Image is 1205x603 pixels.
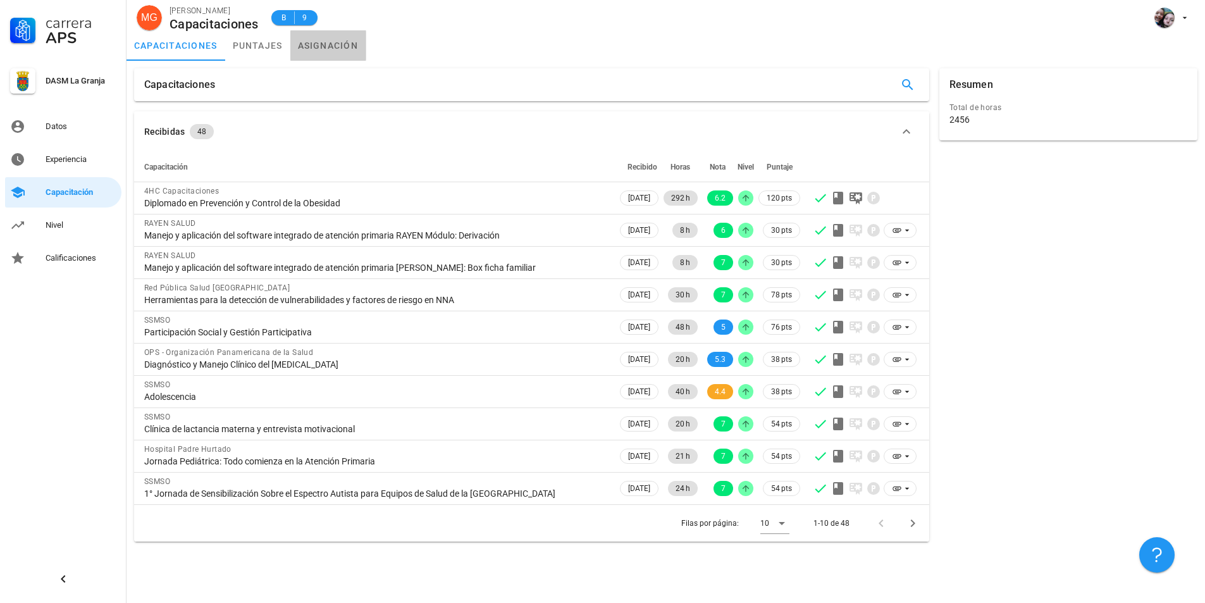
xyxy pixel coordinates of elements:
[628,352,650,366] span: [DATE]
[628,191,650,205] span: [DATE]
[46,30,116,46] div: APS
[46,76,116,86] div: DASM La Granja
[676,416,690,432] span: 20 h
[715,190,726,206] span: 6.2
[144,230,607,241] div: Manejo y aplicación del software integrado de atención primaria RAYEN Módulo: Derivación
[628,288,650,302] span: [DATE]
[628,320,650,334] span: [DATE]
[144,423,607,435] div: Clínica de lactancia materna y entrevista motivacional
[170,4,259,17] div: [PERSON_NAME]
[627,163,657,171] span: Recibido
[721,255,726,270] span: 7
[134,111,929,152] button: Recibidas 48
[144,294,607,306] div: Herramientas para la detección de vulnerabilidades y factores de riesgo en NNA
[628,417,650,431] span: [DATE]
[676,352,690,367] span: 20 h
[738,163,754,171] span: Nivel
[680,223,690,238] span: 8 h
[676,481,690,496] span: 24 h
[290,30,366,61] a: asignación
[628,223,650,237] span: [DATE]
[279,11,289,24] span: B
[144,251,195,260] span: RAYEN SALUD
[771,256,792,269] span: 30 pts
[767,163,793,171] span: Puntaje
[670,163,690,171] span: Horas
[771,289,792,301] span: 78 pts
[144,283,290,292] span: Red Pública Salud [GEOGRAPHIC_DATA]
[5,144,121,175] a: Experiencia
[144,445,232,454] span: Hospital Padre Hurtado
[676,287,690,302] span: 30 h
[721,449,726,464] span: 7
[300,11,310,24] span: 9
[5,111,121,142] a: Datos
[661,152,700,182] th: Horas
[46,15,116,30] div: Carrera
[5,210,121,240] a: Nivel
[144,163,188,171] span: Capacitación
[5,243,121,273] a: Calificaciones
[721,416,726,432] span: 7
[771,385,792,398] span: 38 pts
[144,391,607,402] div: Adolescencia
[144,197,607,209] div: Diplomado en Prevención y Control de la Obesidad
[46,187,116,197] div: Capacitación
[721,223,726,238] span: 6
[771,224,792,237] span: 30 pts
[813,518,850,529] div: 1-10 de 48
[771,418,792,430] span: 54 pts
[680,255,690,270] span: 8 h
[144,488,607,499] div: 1° Jornada de Sensibilización Sobre el Espectro Autista para Equipos de Salud de la [GEOGRAPHIC_D...
[141,5,158,30] span: MG
[676,384,690,399] span: 40 h
[721,287,726,302] span: 7
[144,348,313,357] span: OPS - Organización Panamericana de la Salud
[1154,8,1175,28] div: avatar
[628,385,650,399] span: [DATE]
[715,384,726,399] span: 4.4
[700,152,736,182] th: Nota
[628,256,650,270] span: [DATE]
[756,152,803,182] th: Puntaje
[197,124,206,139] span: 48
[144,477,170,486] span: SSMSO
[225,30,290,61] a: puntajes
[949,114,970,125] div: 2456
[144,456,607,467] div: Jornada Pediátrica: Todo comienza en la Atención Primaria
[760,518,769,529] div: 10
[949,101,1187,114] div: Total de horas
[628,482,650,495] span: [DATE]
[715,352,726,367] span: 5.3
[767,192,792,204] span: 120 pts
[771,353,792,366] span: 38 pts
[144,359,607,370] div: Diagnóstico y Manejo Clínico del [MEDICAL_DATA]
[676,449,690,464] span: 21 h
[46,253,116,263] div: Calificaciones
[710,163,726,171] span: Nota
[144,125,185,139] div: Recibidas
[144,413,170,421] span: SSMSO
[721,481,726,496] span: 7
[144,68,215,101] div: Capacitaciones
[676,320,690,335] span: 48 h
[771,321,792,333] span: 76 pts
[46,154,116,165] div: Experiencia
[671,190,690,206] span: 292 h
[736,152,756,182] th: Nivel
[144,380,170,389] span: SSMSO
[137,5,162,30] div: avatar
[144,219,195,228] span: RAYEN SALUD
[144,316,170,325] span: SSMSO
[144,326,607,338] div: Participación Social y Gestión Participativa
[681,505,789,542] div: Filas por página:
[134,152,617,182] th: Capacitación
[771,482,792,495] span: 54 pts
[617,152,661,182] th: Recibido
[144,262,607,273] div: Manejo y aplicación del software integrado de atención primaria [PERSON_NAME]: Box ficha familiar
[144,187,219,196] span: 4HC Capacitaciones
[46,121,116,132] div: Datos
[170,17,259,31] div: Capacitaciones
[901,512,924,535] button: Página siguiente
[127,30,225,61] a: capacitaciones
